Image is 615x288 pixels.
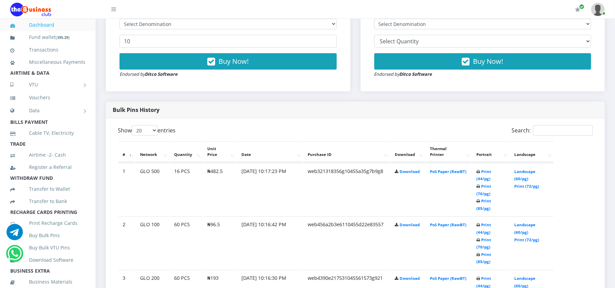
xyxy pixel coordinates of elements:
a: Chat for support [8,250,22,262]
select: Showentries [132,125,157,136]
img: Logo [10,3,51,16]
th: Network: activate to sort column ascending [136,141,169,162]
td: 1 [118,163,135,216]
small: Endorsed by [120,71,178,77]
td: ₦482.5 [203,163,237,216]
td: 2 [118,216,135,269]
a: Chat for support [6,229,23,240]
a: Download [400,222,420,227]
a: Print (72/pg) [514,237,539,242]
a: Download [400,276,420,281]
a: Download [400,169,420,174]
a: Buy Bulk Pins [10,228,85,243]
td: web456a2b3e6110455d22e83557 [304,216,390,269]
a: Print (85/pg) [476,252,491,264]
input: Enter Quantity [120,35,337,48]
strong: Ditco Software [145,71,178,77]
th: Download: activate to sort column ascending [391,141,425,162]
a: Fund wallet[395.29] [10,29,85,45]
strong: Bulk Pins History [113,106,159,114]
span: Buy Now! [473,57,503,66]
a: Landscape (60/pg) [514,222,535,235]
td: [DATE] 10:16:42 PM [237,216,303,269]
td: 16 PCS [170,163,202,216]
td: web321318356g10455a35g7b9g8 [304,163,390,216]
a: Dashboard [10,17,85,33]
a: Transfer to Wallet [10,181,85,197]
a: Buy Bulk VTU Pins [10,240,85,256]
small: [ ] [56,35,70,40]
label: Show entries [118,125,176,136]
label: Search: [512,125,593,136]
a: Miscellaneous Payments [10,54,85,70]
a: Print (70/pg) [476,184,491,196]
span: Buy Now! [219,57,249,66]
a: Print (44/pg) [476,222,491,235]
a: Vouchers [10,90,85,105]
img: User [591,3,605,16]
th: Landscape: activate to sort column ascending [510,141,554,162]
input: Search: [533,125,593,136]
a: Cable TV, Electricity [10,125,85,141]
a: Transactions [10,42,85,58]
button: Buy Now! [120,53,337,70]
td: GLO 100 [136,216,169,269]
th: Thermal Printer: activate to sort column ascending [426,141,472,162]
a: Print (44/pg) [476,169,491,182]
button: Buy Now! [374,53,591,70]
strong: Ditco Software [400,71,432,77]
th: Purchase ID: activate to sort column ascending [304,141,390,162]
td: 60 PCS [170,216,202,269]
th: Date: activate to sort column ascending [237,141,303,162]
a: Transfer to Bank [10,193,85,209]
a: PoS Paper (RawBT) [430,169,466,174]
th: Quantity: activate to sort column ascending [170,141,202,162]
a: Airtime -2- Cash [10,147,85,163]
td: GLO 500 [136,163,169,216]
a: Print Recharge Cards [10,215,85,231]
td: ₦96.5 [203,216,237,269]
a: Data [10,102,85,119]
a: Landscape (60/pg) [514,169,535,182]
a: Print (70/pg) [476,237,491,250]
th: Unit Price: activate to sort column ascending [203,141,237,162]
a: PoS Paper (RawBT) [430,222,466,227]
a: VTU [10,76,85,93]
i: Renew/Upgrade Subscription [575,7,580,12]
a: Download Software [10,252,85,268]
a: Print (72/pg) [514,184,539,189]
a: PoS Paper (RawBT) [430,276,466,281]
td: [DATE] 10:17:23 PM [237,163,303,216]
small: Endorsed by [374,71,432,77]
a: Print (85/pg) [476,198,491,211]
th: Portrait: activate to sort column ascending [472,141,509,162]
span: Renew/Upgrade Subscription [579,4,584,9]
b: 395.29 [57,35,68,40]
th: #: activate to sort column descending [118,141,135,162]
a: Register a Referral [10,159,85,175]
